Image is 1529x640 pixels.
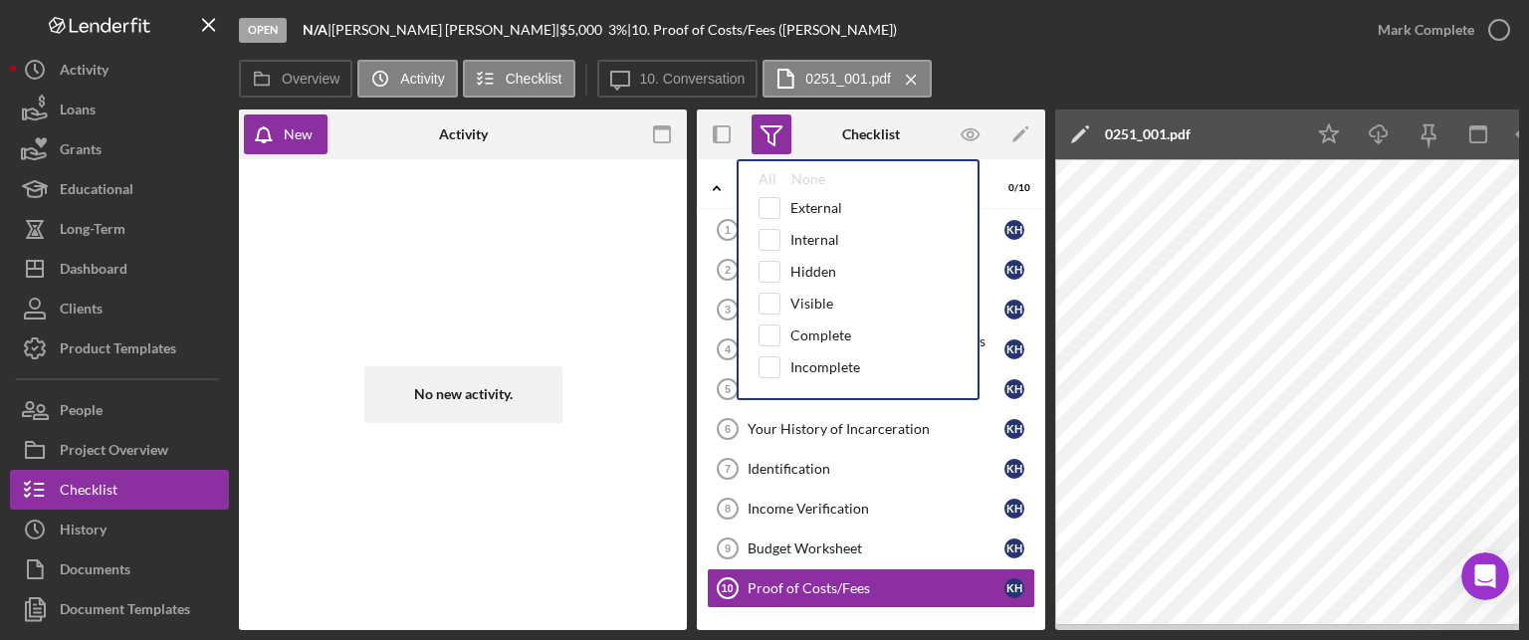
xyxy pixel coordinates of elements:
[805,71,891,87] label: 0251_001.pdf
[60,430,168,475] div: Project Overview
[10,589,229,629] button: Document Templates
[725,542,731,554] tspan: 9
[763,60,932,98] button: 0251_001.pdf
[10,169,229,209] button: Educational
[357,60,457,98] button: Activity
[60,169,133,214] div: Educational
[463,60,575,98] button: Checklist
[10,129,229,169] button: Grants
[10,470,229,510] button: Checklist
[725,423,731,435] tspan: 6
[506,71,562,87] label: Checklist
[725,264,731,276] tspan: 2
[707,250,1035,290] a: 2Privacy Notice and Disclosure FormKH
[608,22,627,38] div: 3 %
[303,22,331,38] div: |
[640,71,746,87] label: 10. Conversation
[707,529,1035,568] a: 9Budget WorksheetKH
[439,126,488,142] div: Activity
[707,290,1035,329] a: 3About YouKH
[60,328,176,373] div: Product Templates
[1358,10,1519,50] button: Mark Complete
[707,409,1035,449] a: 6Your History of IncarcerationKH
[748,580,1004,596] div: Proof of Costs/Fees
[364,366,562,422] div: No new activity.
[60,129,102,174] div: Grants
[1378,10,1474,50] div: Mark Complete
[1004,339,1024,359] div: K H
[1004,578,1024,598] div: K H
[1461,552,1509,600] iframe: Intercom live chat
[748,540,1004,556] div: Budget Worksheet
[725,463,731,475] tspan: 7
[725,343,732,355] tspan: 4
[1004,220,1024,240] div: K H
[239,18,287,43] div: Open
[284,114,313,154] div: New
[1004,419,1024,439] div: K H
[10,390,229,430] button: People
[10,90,229,129] button: Loans
[597,60,759,98] button: 10. Conversation
[748,461,1004,477] div: Identification
[60,50,109,95] div: Activity
[303,21,328,38] b: N/A
[1004,260,1024,280] div: K H
[60,510,107,554] div: History
[725,224,731,236] tspan: 1
[60,549,130,594] div: Documents
[748,421,1004,437] div: Your History of Incarceration
[707,329,1035,369] a: 4Your Work (If Employed Complete this section)KH
[60,390,103,435] div: People
[707,568,1035,608] a: 10Proof of Costs/FeesKH
[60,209,125,254] div: Long-Term
[239,60,352,98] button: Overview
[10,549,229,589] button: Documents
[331,22,559,38] div: [PERSON_NAME] [PERSON_NAME] |
[725,503,731,515] tspan: 8
[994,182,1030,194] div: 0 / 10
[1004,538,1024,558] div: K H
[10,209,229,249] button: Long-Term
[707,489,1035,529] a: 8Income VerificationKH
[725,383,731,395] tspan: 5
[721,582,733,594] tspan: 10
[10,289,229,328] button: Clients
[707,369,1035,409] a: 5Your MoneyKH
[10,328,229,368] button: Product Templates
[10,510,229,549] button: History
[1004,379,1024,399] div: K H
[707,449,1035,489] a: 7IdentificationKH
[60,589,190,634] div: Document Templates
[10,249,229,289] button: Dashboard
[559,21,602,38] span: $5,000
[60,249,127,294] div: Dashboard
[1004,300,1024,320] div: K H
[842,126,900,142] div: Checklist
[60,470,117,515] div: Checklist
[60,90,96,134] div: Loans
[60,289,103,333] div: Clients
[627,22,897,38] div: | 10. Proof of Costs/Fees ([PERSON_NAME])
[748,501,1004,517] div: Income Verification
[400,71,444,87] label: Activity
[10,50,229,90] button: Activity
[1105,126,1191,142] div: 0251_001.pdf
[10,430,229,470] button: Project Overview
[725,304,731,316] tspan: 3
[282,71,339,87] label: Overview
